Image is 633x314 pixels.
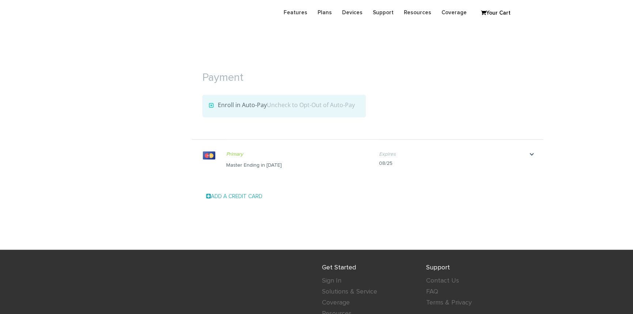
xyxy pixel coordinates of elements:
a: Plans [312,5,337,20]
a: Solutions & Service [322,288,377,295]
h4: Support [426,264,519,272]
a: Terms & Privacy [426,299,472,306]
span: Expires [379,151,521,158]
a: Features [278,5,312,20]
label: Enroll in Auto-Pay [209,101,355,109]
a: Devices [337,5,368,20]
div: 08/25 [379,160,521,167]
a: Add a Credit Card [206,194,262,199]
img: master [203,151,215,160]
a: . [521,151,543,158]
a: Resources [399,5,436,20]
span: Uncheck to Opt-Out of Auto-Pay [267,101,355,109]
div: Master Ending in [DATE] [226,162,368,169]
a: Contact Us [426,277,459,284]
a: Coverage [322,299,350,306]
h4: Get Started [322,264,415,272]
a: Sign In [322,277,341,284]
h1: Payment [192,61,543,87]
a: FAQ [426,288,438,295]
a: Support [368,5,399,20]
a: Coverage [436,5,472,20]
span: Primary [226,151,368,158]
a: Your Cart [477,8,514,19]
